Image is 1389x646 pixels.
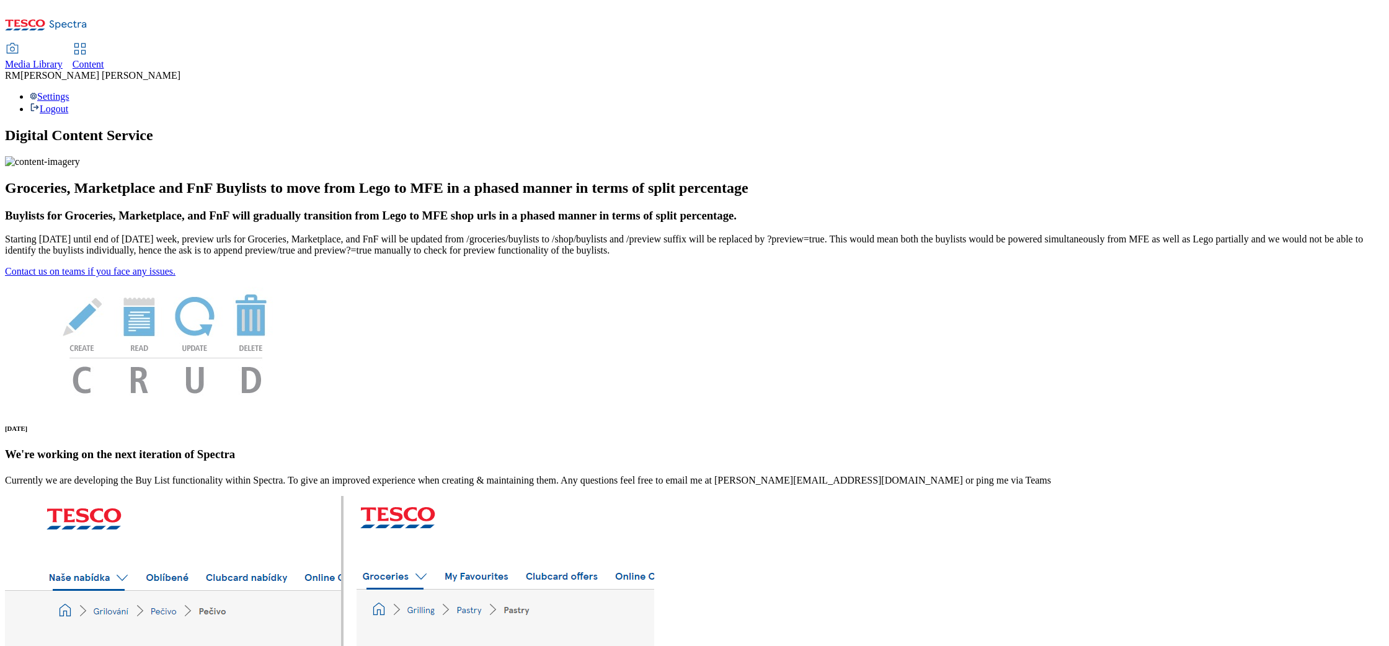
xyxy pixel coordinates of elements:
p: Currently we are developing the Buy List functionality within Spectra. To give an improved experi... [5,475,1384,486]
a: Logout [30,104,68,114]
h2: Groceries, Marketplace and FnF Buylists to move from Lego to MFE in a phased manner in terms of s... [5,180,1384,197]
h6: [DATE] [5,425,1384,432]
img: News Image [5,277,327,407]
a: Content [73,44,104,70]
span: Media Library [5,59,63,69]
h3: We're working on the next iteration of Spectra [5,448,1384,461]
span: RM [5,70,20,81]
a: Settings [30,91,69,102]
a: Media Library [5,44,63,70]
img: content-imagery [5,156,80,167]
h3: Buylists for Groceries, Marketplace, and FnF will gradually transition from Lego to MFE shop urls... [5,209,1384,223]
span: [PERSON_NAME] [PERSON_NAME] [20,70,180,81]
p: Starting [DATE] until end of [DATE] week, preview urls for Groceries, Marketplace, and FnF will b... [5,234,1384,256]
h1: Digital Content Service [5,127,1384,144]
a: Contact us on teams if you face any issues. [5,266,175,277]
span: Content [73,59,104,69]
